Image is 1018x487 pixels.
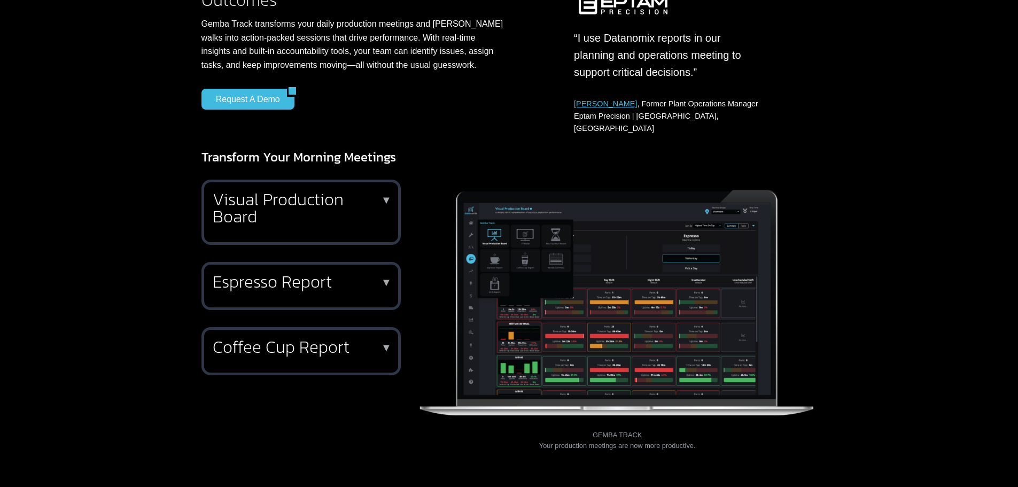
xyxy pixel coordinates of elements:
[240,44,289,54] span: Phone number
[213,273,385,290] h2: Espresso Report
[574,99,758,133] span: , Former Plant Operations Manager Eptam Precision | [GEOGRAPHIC_DATA], [GEOGRAPHIC_DATA]
[381,279,392,286] p: ▼
[574,99,637,108] a: [PERSON_NAME]
[120,238,136,246] a: Terms
[213,338,385,355] h2: Coffee Cup Report
[240,1,275,10] span: Last Name
[418,419,817,451] figcaption: GEMBA TRACK Your production meetings are now more productive.
[381,196,392,204] p: ▼
[418,180,817,415] img: Datanomix Production Monitoring GEMBA Track
[240,132,282,142] span: State/Region
[201,148,817,167] h3: Transform Your Morning Meetings
[201,89,287,109] a: Request a Demo
[145,238,180,246] a: Privacy Policy
[574,29,761,81] p: “I use Datanomix reports in our planning and operations meeting to support critical decisions.”
[381,344,392,351] p: ▼
[213,191,385,225] h2: Visual Production Board
[201,17,506,72] p: Gemba Track transforms your daily production meetings and [PERSON_NAME] walks into action-packed ...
